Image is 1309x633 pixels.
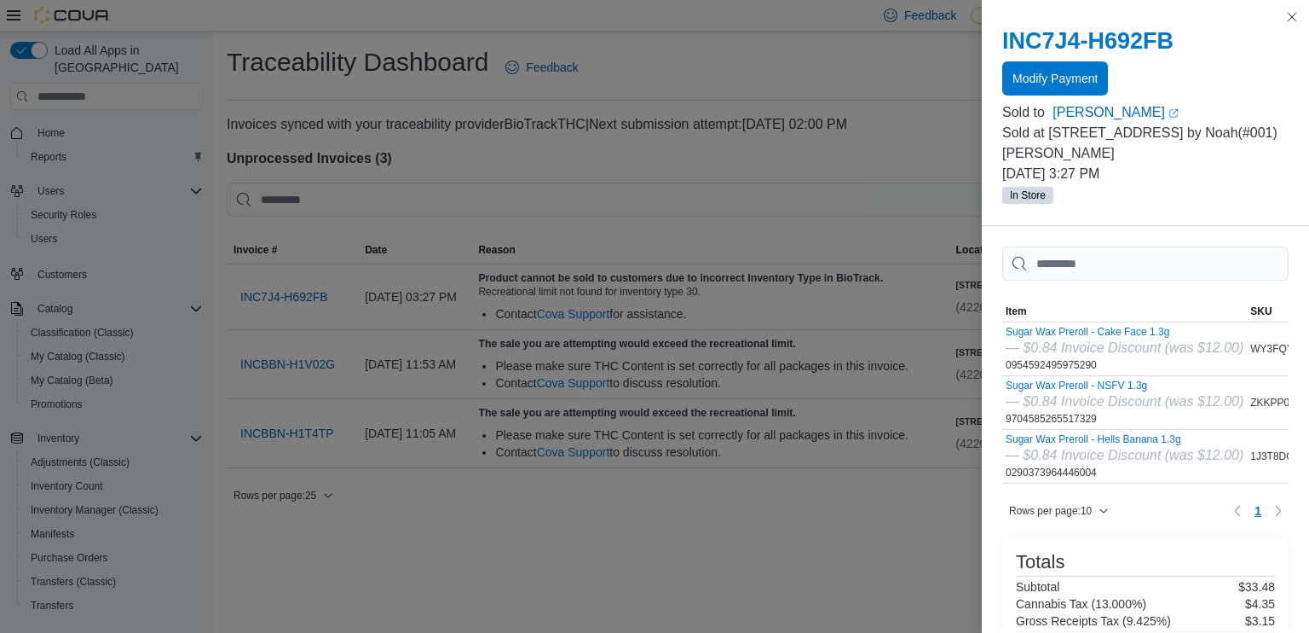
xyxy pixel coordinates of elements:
h3: Totals [1016,552,1064,572]
button: Next page [1268,501,1289,521]
span: In Store [1010,188,1046,203]
span: Item [1006,305,1027,318]
h6: Cannabis Tax (13.000%) [1016,597,1146,611]
div: — $0.84 Invoice Discount (was $12.00) [1006,445,1243,466]
p: Sold at [STREET_ADDRESS] by Noah(#001) [PERSON_NAME] [1002,123,1289,164]
button: Modify Payment [1002,61,1108,96]
input: This is a search bar. As you type, the results lower in the page will automatically filter. [1002,247,1289,281]
ul: Pagination for table: MemoryTable from EuiInMemoryTable [1248,497,1268,525]
button: Sugar Wax Preroll - Hells Banana 1.3g [1006,433,1243,445]
p: $4.35 [1245,597,1275,611]
span: ZKKPP0U4 [1250,396,1302,409]
span: SKU [1250,305,1272,318]
span: WY3FQYV3 [1250,342,1306,356]
span: In Store [1002,187,1053,204]
div: 0290373964446004 [1006,433,1243,479]
nav: Pagination for table: MemoryTable from EuiInMemoryTable [1227,497,1289,525]
div: Sold to [1002,102,1049,123]
div: — $0.84 Invoice Discount (was $12.00) [1006,392,1243,412]
p: [DATE] 3:27 PM [1002,164,1289,184]
button: Item [1002,301,1247,322]
button: Sugar Wax Preroll - Cake Face 1.3g [1006,326,1243,338]
button: SKU [1247,301,1309,322]
h6: Gross Receipts Tax (9.425%) [1016,614,1171,628]
h6: Subtotal [1016,580,1059,594]
button: Rows per page:10 [1002,501,1116,521]
button: Sugar Wax Preroll - NSFV 1.3g [1006,380,1243,392]
div: — $0.84 Invoice Discount (was $12.00) [1006,338,1243,358]
h2: INC7J4-H692FB [1002,27,1289,55]
span: Rows per page : 10 [1009,504,1092,518]
button: Page 1 of 1 [1248,497,1268,525]
a: [PERSON_NAME]External link [1052,102,1289,123]
p: $33.48 [1238,580,1275,594]
button: Close this dialog [1282,7,1302,27]
span: 1J3T8DG5 [1250,450,1300,463]
div: 0954592495975290 [1006,326,1243,372]
span: 1 [1254,502,1261,520]
p: $3.15 [1245,614,1275,628]
span: Modify Payment [1012,70,1098,87]
button: Previous page [1227,501,1248,521]
div: 9704585265517329 [1006,380,1243,426]
svg: External link [1168,108,1179,119]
